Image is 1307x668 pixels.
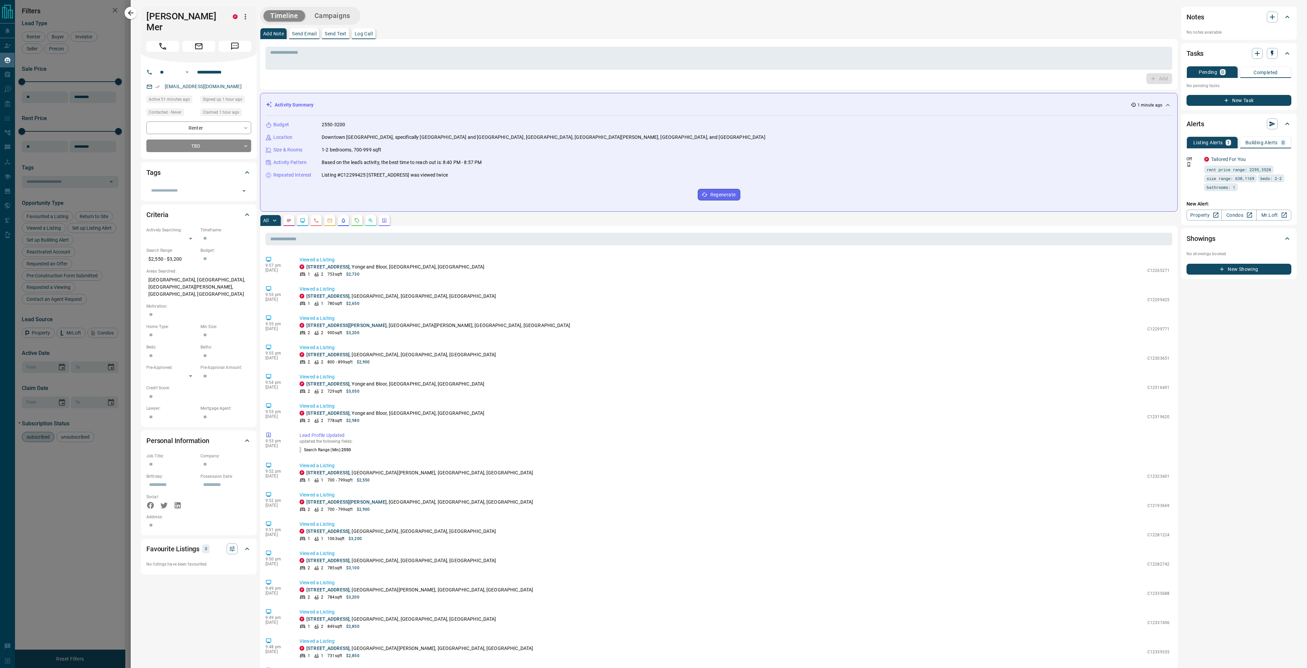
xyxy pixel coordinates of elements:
[265,586,289,591] p: 9:49 pm
[313,218,319,223] svg: Calls
[1137,102,1162,108] p: 1 minute ago
[146,207,251,223] div: Criteria
[165,84,242,89] a: [EMAIL_ADDRESS][DOMAIN_NAME]
[306,616,350,622] a: [STREET_ADDRESS]
[306,646,350,651] a: [STREET_ADDRESS]
[1221,210,1256,221] a: Condos
[306,470,350,475] a: [STREET_ADDRESS]
[321,330,323,336] p: 2
[300,550,1169,557] p: Viewed a Listing
[306,499,533,506] p: , [GEOGRAPHIC_DATA], [GEOGRAPHIC_DATA], [GEOGRAPHIC_DATA]
[200,453,251,459] p: Company:
[306,587,350,592] a: [STREET_ADDRESS]
[265,645,289,649] p: 9:48 pm
[1187,230,1291,247] div: Showings
[306,410,350,416] a: [STREET_ADDRESS]
[200,227,251,233] p: Timeframe:
[1187,12,1204,22] h2: Notes
[1193,140,1223,145] p: Listing Alerts
[300,646,304,651] div: property.ca
[265,615,289,620] p: 9:49 pm
[346,594,359,600] p: $3,200
[346,565,359,571] p: $3,100
[146,561,251,567] p: No listings have been favourited
[300,323,304,328] div: property.ca
[357,477,370,483] p: $2,550
[300,256,1169,263] p: Viewed a Listing
[308,623,310,630] p: 1
[300,638,1169,645] p: Viewed a Listing
[263,31,284,36] p: Add Note
[200,324,251,330] p: Min Size:
[1147,267,1169,274] p: C12265271
[341,447,351,452] span: 2550
[146,41,179,52] span: Call
[357,506,370,512] p: $2,900
[265,532,289,537] p: [DATE]
[346,388,359,394] p: $3,050
[300,447,351,453] p: Search Range (Min) :
[306,351,496,358] p: , [GEOGRAPHIC_DATA], [GEOGRAPHIC_DATA], [GEOGRAPHIC_DATA]
[273,121,289,128] p: Budget
[306,380,484,388] p: , Yonge and Bloor, [GEOGRAPHIC_DATA], [GEOGRAPHIC_DATA]
[327,218,333,223] svg: Emails
[1187,162,1191,167] svg: Push Notification Only
[265,292,289,297] p: 9:55 pm
[327,300,342,307] p: 780 sqft
[1187,29,1291,35] p: No notes available
[327,506,352,512] p: 700 - 799 sqft
[200,247,251,254] p: Budget:
[1187,81,1291,91] p: No pending tasks
[308,653,310,659] p: 1
[1187,233,1215,244] h2: Showings
[146,514,251,520] p: Address:
[300,294,304,298] div: property.ca
[300,432,1169,439] p: Lead Profile Updated
[300,579,1169,586] p: Viewed a Listing
[300,462,1169,469] p: Viewed a Listing
[306,469,533,476] p: , [GEOGRAPHIC_DATA][PERSON_NAME], [GEOGRAPHIC_DATA], [GEOGRAPHIC_DATA]
[321,536,323,542] p: 1
[1245,140,1278,145] p: Building Alerts
[349,536,362,542] p: $3,200
[146,140,251,152] div: TBD
[1147,326,1169,332] p: C12299771
[1204,157,1209,162] div: property.ca
[265,591,289,596] p: [DATE]
[346,418,359,424] p: $2,980
[146,344,197,350] p: Beds:
[300,617,304,621] div: property.ca
[357,359,370,365] p: $2,900
[300,352,304,357] div: property.ca
[182,41,215,52] span: Email
[265,527,289,532] p: 9:51 pm
[1256,210,1291,221] a: Mr.Loft
[306,293,350,299] a: [STREET_ADDRESS]
[322,159,482,166] p: Based on the lead's activity, the best time to reach out is: 8:40 PM - 8:57 PM
[273,159,307,166] p: Activity Pattern
[300,411,304,416] div: property.ca
[1187,45,1291,62] div: Tasks
[308,388,310,394] p: 2
[300,608,1169,616] p: Viewed a Listing
[146,121,251,134] div: Renter
[1254,70,1278,75] p: Completed
[346,653,359,659] p: $2,850
[327,565,342,571] p: 785 sqft
[1147,503,1169,509] p: C12193669
[321,388,323,394] p: 2
[306,645,533,652] p: , [GEOGRAPHIC_DATA][PERSON_NAME], [GEOGRAPHIC_DATA], [GEOGRAPHIC_DATA]
[1147,590,1169,597] p: C12335688
[265,557,289,561] p: 9:50 pm
[321,477,323,483] p: 1
[300,470,304,475] div: property.ca
[321,418,323,424] p: 2
[1147,620,1169,626] p: C12337496
[146,405,197,411] p: Lawyer:
[146,268,251,274] p: Areas Searched:
[300,373,1169,380] p: Viewed a Listing
[1207,166,1271,173] span: rent price range: 2295,3520
[1260,175,1282,182] span: beds: 2-2
[265,356,289,360] p: [DATE]
[266,99,1172,111] div: Activity Summary1 minute ago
